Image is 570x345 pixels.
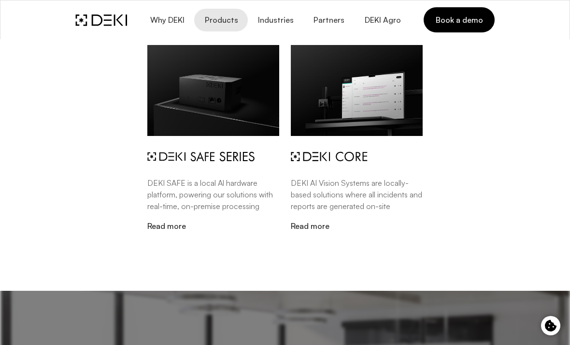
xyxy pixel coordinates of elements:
a: DEKI SAFE is a local Al hardware platform, powering our solutions with real-time, on-premise proc... [147,45,279,231]
img: deki-safe-series-menu.CU09mGbr.svg [147,151,255,162]
a: Book a demo [424,7,495,32]
button: Industries [248,9,303,31]
img: svg%3e [291,151,368,162]
a: DEKI AI Vision Systems are locally-based solutions where all incidents and reports are generated ... [291,45,423,231]
button: Cookie control [541,316,560,335]
a: Read more [291,222,423,231]
span: Why DEKI [150,15,185,25]
p: DEKI SAFE is a local Al hardware platform, powering our solutions with real-time, on-premise proc... [147,177,279,212]
span: Industries [257,15,294,25]
span: DEKI Agro [364,15,400,25]
a: Read more [147,222,279,231]
span: Products [204,15,238,25]
span: Partners [313,15,344,25]
span: Book a demo [435,15,483,25]
img: DEKI Logo [75,14,127,26]
img: deki-software-menu.ubbYBXZk.jpg [291,45,423,136]
a: DEKI Agro [354,9,410,31]
a: Partners [303,9,354,31]
img: deki-safe-menu.CJ5BZnBs.jpg [147,45,279,136]
button: Products [194,9,247,31]
button: Why DEKI [140,9,194,31]
p: DEKI AI Vision Systems are locally-based solutions where all incidents and reports are generated ... [291,177,423,212]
